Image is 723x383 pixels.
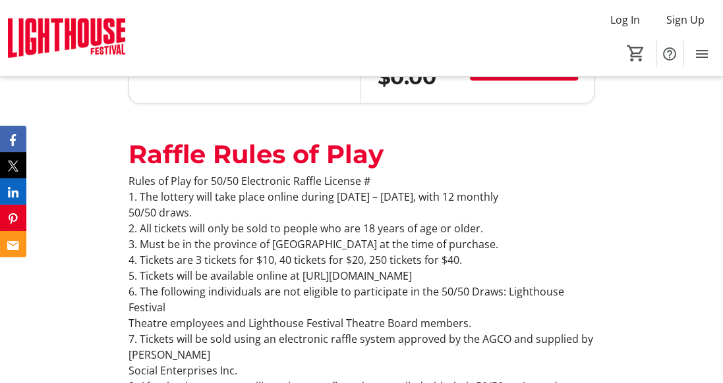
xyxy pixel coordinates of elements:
[600,9,651,30] button: Log In
[8,5,125,71] img: Lighthouse Festival's Logo
[129,188,594,204] p: 1. The lottery will take place online during [DATE] – [DATE], with 12 monthly
[129,267,594,283] p: 5. Tickets will be available online at [URL][DOMAIN_NAME]
[129,362,594,378] p: Social Enterprises Inc.
[129,315,594,330] p: Theatre employees and Lighthouse Festival Theatre Board members.
[129,135,594,173] div: Raffle Rules of Play
[129,330,594,362] p: 7. Tickets will be sold using an electronic raffle system approved by the AGCO and supplied by [P...
[129,204,594,220] p: 50/50 draws.
[610,12,640,28] span: Log In
[656,9,715,30] button: Sign Up
[666,12,705,28] span: Sign Up
[129,172,594,188] p: Rules of Play for 50/50 Electronic Raffle License #
[129,283,594,315] p: 6. The following individuals are not eligible to participate in the 50/50 Draws: Lighthouse Festival
[624,41,648,65] button: Cart
[129,251,594,267] p: 4. Tickets are 3 tickets for $10, 40 tickets for $20, 250 tickets for $40.
[689,41,715,67] button: Menu
[129,220,594,236] p: 2. All tickets will only be sold to people who are 18 years of age or older.
[129,236,594,251] p: 3. Must be in the province of [GEOGRAPHIC_DATA] at the time of purchase.
[656,41,683,67] button: Help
